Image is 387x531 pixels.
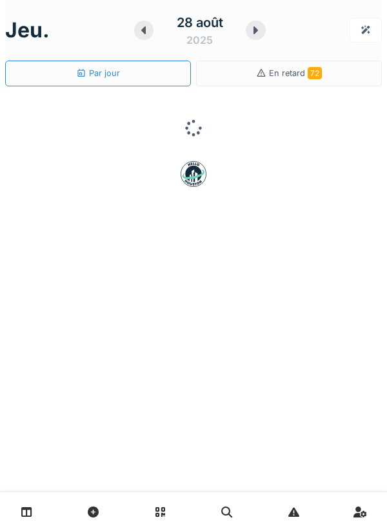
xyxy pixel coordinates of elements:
div: 2025 [186,32,213,48]
img: badge-BVDL4wpA.svg [181,161,206,187]
div: Par jour [76,67,120,79]
h1: jeu. [5,18,50,43]
span: 72 [308,67,322,79]
span: En retard [269,68,322,78]
div: 28 août [177,13,223,32]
